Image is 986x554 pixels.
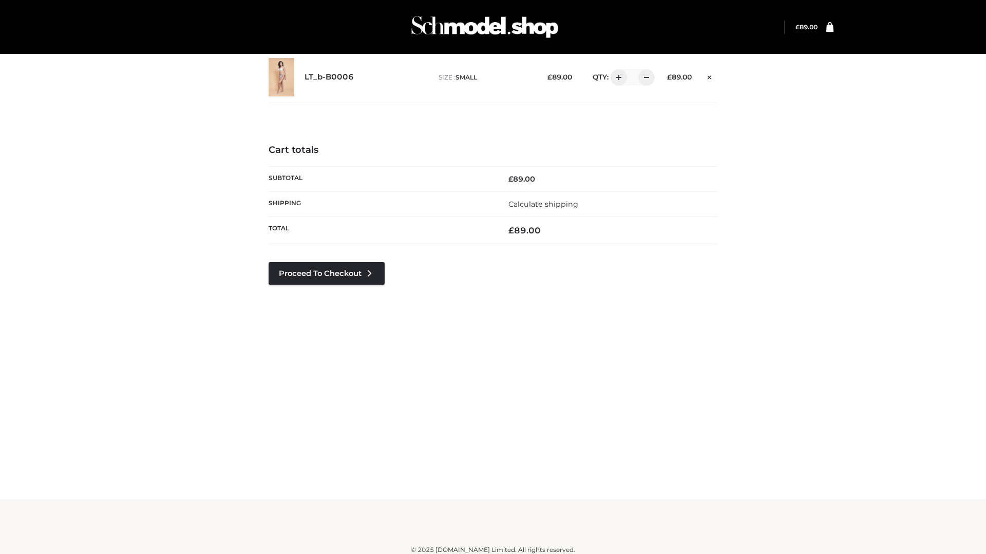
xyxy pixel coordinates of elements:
span: £ [547,73,552,81]
bdi: 89.00 [508,225,541,235]
bdi: 89.00 [508,174,535,184]
bdi: 89.00 [795,23,818,31]
span: £ [795,23,800,31]
bdi: 89.00 [667,73,692,81]
span: £ [508,225,514,235]
a: £89.00 [795,23,818,31]
span: £ [667,73,672,81]
p: size : [439,73,532,82]
img: Schmodel Admin 964 [408,7,562,47]
span: £ [508,174,513,184]
div: QTY: [582,69,651,86]
a: Proceed to Checkout [269,262,385,285]
a: Remove this item [702,69,717,83]
a: LT_b-B0006 [305,72,354,82]
th: Subtotal [269,166,493,191]
span: SMALL [456,73,477,81]
a: Calculate shipping [508,200,578,209]
h4: Cart totals [269,145,717,156]
bdi: 89.00 [547,73,572,81]
th: Total [269,217,493,244]
th: Shipping [269,191,493,216]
